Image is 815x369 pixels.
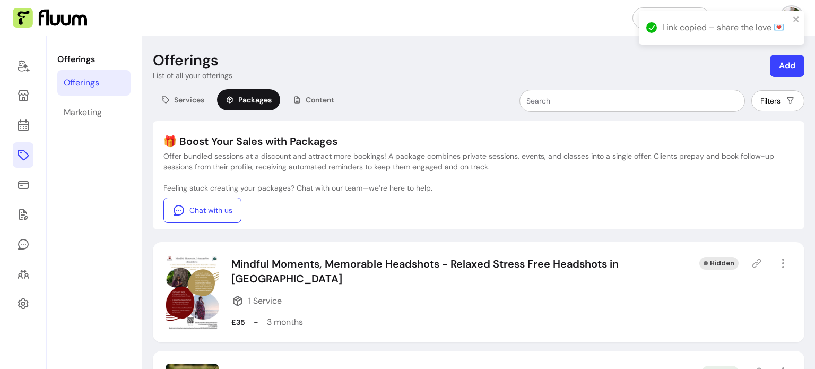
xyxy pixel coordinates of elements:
img: Image of Mindful Moments, Memorable Headshots - Relaxed Stress Free Headshots in Cardiff [166,255,219,330]
img: Fluum Logo [13,8,87,28]
input: Search [526,96,738,106]
div: Link copied – share the love 💌 [662,21,790,34]
button: Add [770,55,804,77]
a: Chat with us [163,198,241,223]
a: Offerings [13,142,33,168]
p: Offer bundled sessions at a discount and attract more bookings! A package combines private sessio... [163,151,794,172]
p: Mindful Moments, Memorable Headshots - Relaxed Stress Free Headshots in [GEOGRAPHIC_DATA] [231,256,699,286]
p: 3 months [267,316,303,329]
p: Offerings [57,53,131,66]
p: Feeling stuck creating your packages? Chat with our team—we’re here to help. [163,183,794,193]
a: Home [13,53,33,79]
p: Offerings [153,51,219,70]
p: 🎁 Boost Your Sales with Packages [163,134,794,149]
a: Storefront [13,83,33,108]
a: My Messages [13,231,33,257]
a: Settings [13,291,33,316]
p: - [254,316,258,329]
div: Marketing [64,106,102,119]
button: close [793,15,800,23]
div: Offerings [64,76,99,89]
a: Forms [13,202,33,227]
span: Content [306,95,334,105]
p: £35 [231,317,245,328]
a: Sales [13,172,33,198]
a: Offerings [57,70,131,96]
a: Marketing [57,100,131,125]
span: 1 Service [248,295,282,307]
p: List of all your offerings [153,70,232,81]
span: Services [174,95,204,105]
div: Hidden [699,257,739,270]
button: Filters [751,90,804,111]
img: avatar [781,7,802,29]
a: Calendar [13,113,33,138]
button: avatar[PERSON_NAME] [719,7,802,29]
a: Clients [13,261,33,287]
span: Packages [238,95,272,105]
a: Refer & Earn [632,7,710,29]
